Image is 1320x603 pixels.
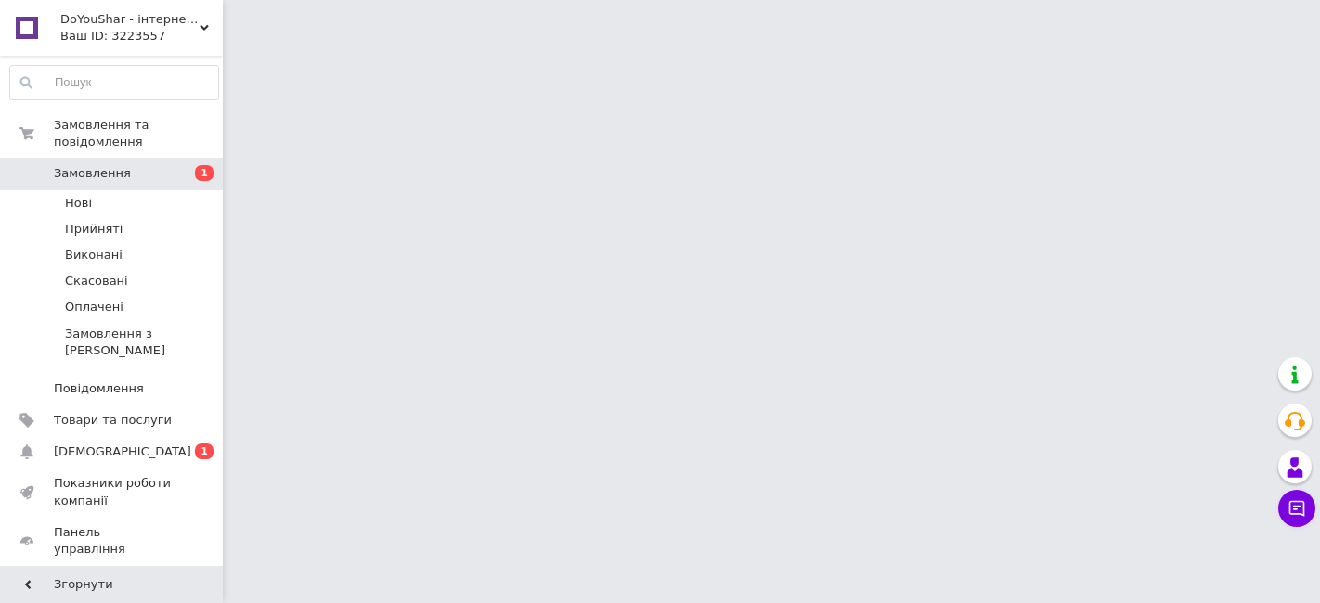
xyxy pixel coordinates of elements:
span: DoYouShar - інтернет-магазин товарів для свята [60,11,200,28]
span: Прийняті [65,221,123,237]
span: Замовлення з [PERSON_NAME] [65,326,217,359]
span: Повідомлення [54,380,144,397]
span: [DEMOGRAPHIC_DATA] [54,443,191,460]
span: 1 [195,165,214,181]
button: Чат з покупцем [1278,490,1315,527]
span: Панель управління [54,524,172,558]
span: Скасовані [65,273,128,289]
span: Нові [65,195,92,212]
span: Оплачені [65,299,123,315]
span: Замовлення [54,165,131,182]
span: Товари та послуги [54,412,172,429]
div: Ваш ID: 3223557 [60,28,223,45]
span: Замовлення та повідомлення [54,117,223,150]
span: 1 [195,443,214,459]
span: Виконані [65,247,123,263]
span: Показники роботи компанії [54,475,172,508]
input: Пошук [10,66,218,99]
